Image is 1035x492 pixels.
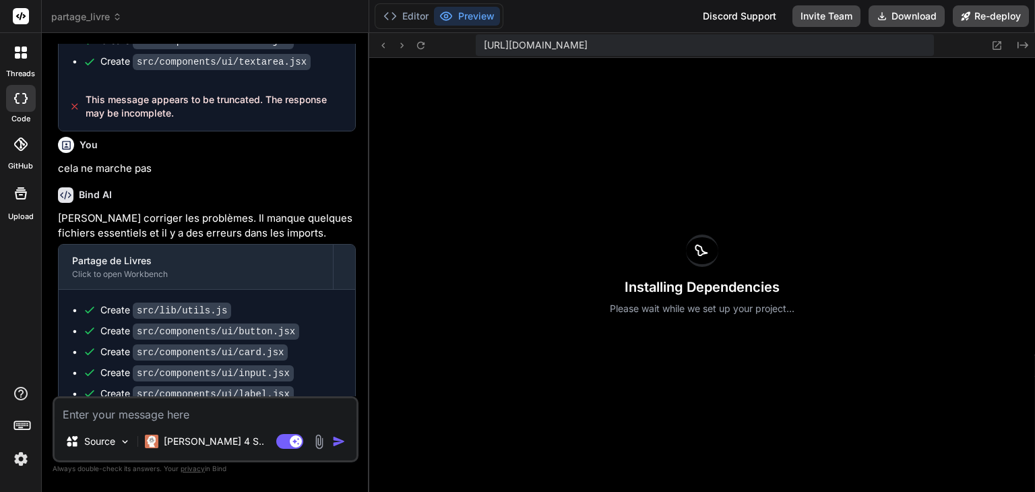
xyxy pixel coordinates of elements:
[58,161,356,177] p: cela ne marche pas
[100,55,311,69] div: Create
[133,344,288,361] code: src/components/ui/card.jsx
[59,245,333,289] button: Partage de LivresClick to open Workbench
[164,435,264,448] p: [PERSON_NAME] 4 S..
[332,435,346,448] img: icon
[86,93,345,120] span: This message appears to be truncated. The response may be incomplete.
[133,365,294,381] code: src/components/ui/input.jsx
[84,435,115,448] p: Source
[869,5,945,27] button: Download
[100,387,294,401] div: Create
[100,345,288,359] div: Create
[53,462,358,475] p: Always double-check its answers. Your in Bind
[953,5,1029,27] button: Re-deploy
[610,278,794,297] h3: Installing Dependencies
[119,436,131,448] img: Pick Models
[311,434,327,450] img: attachment
[72,254,319,268] div: Partage de Livres
[145,435,158,448] img: Claude 4 Sonnet
[100,34,294,48] div: Create
[11,113,30,125] label: code
[133,303,231,319] code: src/lib/utils.js
[484,38,588,52] span: [URL][DOMAIN_NAME]
[133,54,311,70] code: src/components/ui/textarea.jsx
[133,386,294,402] code: src/components/ui/label.jsx
[181,464,205,472] span: privacy
[133,324,299,340] code: src/components/ui/button.jsx
[100,324,299,338] div: Create
[610,302,794,315] p: Please wait while we set up your project...
[100,366,294,380] div: Create
[695,5,784,27] div: Discord Support
[9,448,32,470] img: settings
[58,211,356,241] p: [PERSON_NAME] corriger les problèmes. Il manque quelques fichiers essentiels et il y a des erreur...
[79,188,112,202] h6: Bind AI
[6,68,35,80] label: threads
[378,7,434,26] button: Editor
[80,138,98,152] h6: You
[792,5,860,27] button: Invite Team
[100,303,231,317] div: Create
[434,7,500,26] button: Preview
[8,160,33,172] label: GitHub
[8,211,34,222] label: Upload
[72,269,319,280] div: Click to open Workbench
[51,10,122,24] span: partage_livre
